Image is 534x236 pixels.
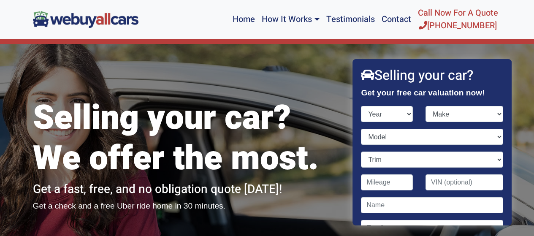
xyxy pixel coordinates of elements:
a: Contact [378,3,415,35]
h2: Get a fast, free, and no obligation quote [DATE]! [33,182,341,197]
h2: Selling your car? [361,68,503,84]
input: Email [361,220,503,236]
img: We Buy All Cars in NJ logo [33,11,138,27]
p: Get a check and a free Uber ride home in 30 minutes. [33,200,341,212]
strong: Get your free car valuation now! [361,88,485,97]
a: Testimonials [323,3,378,35]
h1: Selling your car? We offer the most. [33,98,341,179]
input: VIN (optional) [426,174,503,190]
input: Name [361,197,503,213]
a: Call Now For A Quote[PHONE_NUMBER] [415,3,501,35]
a: How It Works [258,3,323,35]
a: Home [229,3,258,35]
input: Mileage [361,174,413,190]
